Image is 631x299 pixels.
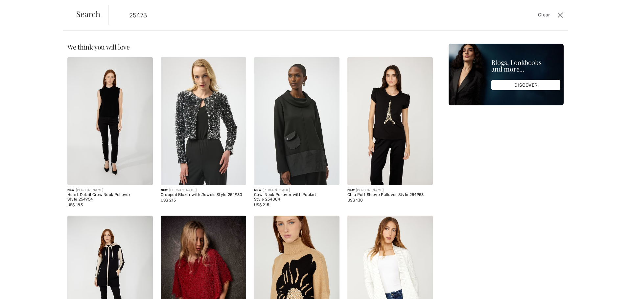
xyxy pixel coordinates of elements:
div: [PERSON_NAME] [67,188,153,193]
span: Search [76,10,100,18]
div: Blogs, Lookbooks and more... [491,59,560,72]
div: DISCOVER [491,80,560,90]
button: Close [555,10,565,20]
div: [PERSON_NAME] [347,188,433,193]
span: New [161,188,168,192]
input: TYPE TO SEARCH [124,5,448,25]
span: We think you will love [67,42,130,51]
div: [PERSON_NAME] [254,188,339,193]
span: US$ 215 [161,198,176,203]
span: Clear [538,11,550,19]
img: Chic Puff Sleeve Pullover Style 254953. Black [347,57,433,185]
span: Chat [14,5,28,11]
img: Cropped Blazer with Jewels Style 254930. Black/Silver [161,57,246,185]
div: Cropped Blazer with Jewels Style 254930 [161,193,246,197]
div: Cowl Neck Pullover with Pocket Style 254004 [254,193,339,202]
div: Heart Detail Crew Neck Pullover Style 254954 [67,193,153,202]
span: US$ 183 [67,203,83,207]
img: Heart Detail Crew Neck Pullover Style 254954. Black [67,57,153,185]
div: Chic Puff Sleeve Pullover Style 254953 [347,193,433,197]
span: New [347,188,355,192]
span: US$ 130 [347,198,363,203]
div: [PERSON_NAME] [161,188,246,193]
img: Blogs, Lookbooks and more... [449,44,564,105]
img: Cowl Neck Pullover with Pocket Style 254004. Black [254,57,339,185]
span: US$ 215 [254,203,269,207]
span: New [254,188,261,192]
span: New [67,188,75,192]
